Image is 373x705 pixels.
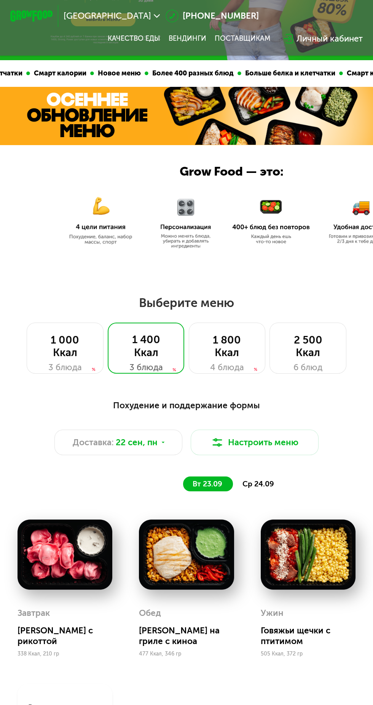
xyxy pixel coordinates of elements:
div: Новое меню [94,68,144,79]
div: [PERSON_NAME] на гриле с киноа [139,625,242,647]
a: Качество еды [108,34,160,43]
div: 4 блюда [200,361,255,374]
div: поставщикам [215,34,270,43]
div: Обед [139,605,161,621]
div: 338 Ккал, 210 гр [18,651,112,657]
div: Больше белка и клетчатки [241,68,339,79]
span: ср 24.09 [242,480,274,488]
div: Завтрак [18,605,50,621]
h2: Выберите меню [34,295,339,310]
button: Настроить меню [191,430,319,455]
span: Доставка: [73,436,114,449]
div: [PERSON_NAME] с рикоттой [18,625,121,647]
div: 1 800 Ккал [200,334,255,359]
div: 6 блюд [281,361,335,374]
div: Похудение и поддержание формы [13,399,360,412]
a: Вендинги [169,34,206,43]
div: 3 блюда [38,361,92,374]
div: Смарт калории [30,68,90,79]
div: Grow Food — это: [180,162,303,181]
div: 505 Ккал, 372 гр [261,651,355,657]
div: 477 Ккал, 346 гр [139,651,234,657]
div: 2 500 Ккал [281,334,335,359]
div: Личный кабинет [296,32,363,45]
span: вт 23.09 [193,480,222,488]
a: [PHONE_NUMBER] [166,10,259,22]
div: 3 блюда [118,361,173,374]
div: Ужин [261,605,284,621]
div: Более 400 разных блюд [148,68,237,79]
span: 22 сен, пн [116,436,158,449]
div: 1 000 Ккал [38,334,92,359]
span: [GEOGRAPHIC_DATA] [64,12,151,20]
div: 1 400 Ккал [118,333,173,359]
div: Говяжьи щечки с птитимом [261,625,364,647]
